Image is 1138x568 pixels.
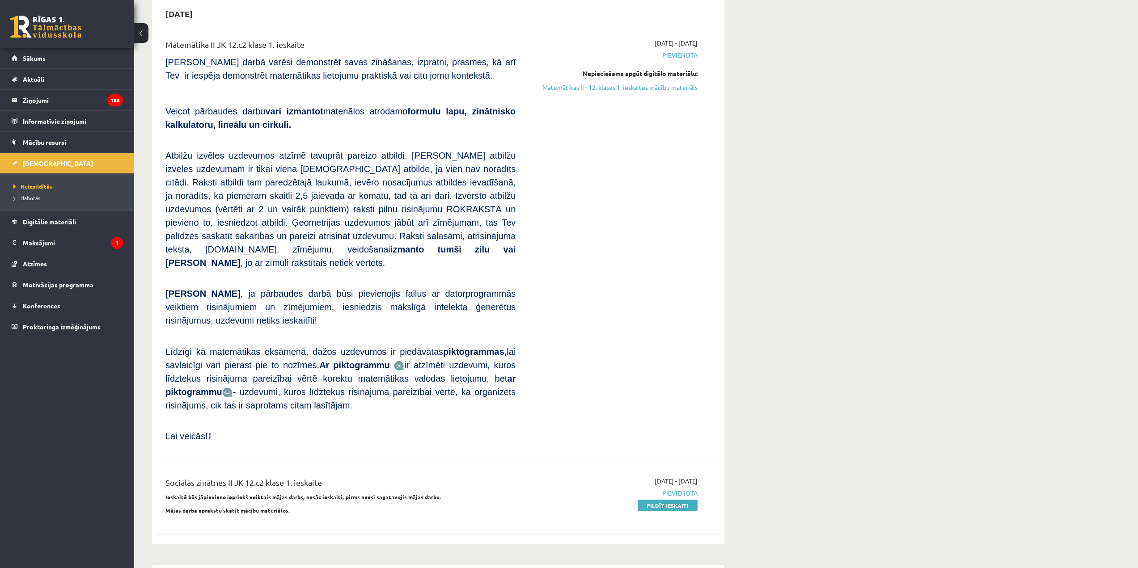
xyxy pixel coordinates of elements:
span: [PERSON_NAME] darbā varēsi demonstrēt savas zināšanas, izpratni, prasmes, kā arī Tev ir iespēja d... [165,57,516,80]
span: ir atzīmēti uzdevumi, kuros līdztekus risinājuma pareizībai vērtē korektu matemātikas valodas lie... [165,360,516,397]
span: Atzīmes [23,260,47,268]
a: Motivācijas programma [12,274,123,295]
b: tumši zilu vai [PERSON_NAME] [165,244,516,268]
span: - uzdevumi, kuros līdztekus risinājuma pareizībai vērtē, kā organizēts risinājums, cik tas ir sap... [165,387,516,410]
span: Aktuāli [23,75,44,83]
span: J [208,431,212,441]
span: Pievienota [529,50,698,60]
span: Atbilžu izvēles uzdevumos atzīmē tavuprāt pareizo atbildi. [PERSON_NAME] atbilžu izvēles uzdevuma... [165,151,516,268]
div: Nepieciešams apgūt digitālo materiālu: [529,69,698,78]
img: JfuEzvunn4EvwAAAAASUVORK5CYII= [394,361,405,371]
span: [DATE] - [DATE] [655,476,698,486]
span: Lai veicās! [165,431,208,441]
a: Sākums [12,48,123,68]
span: [DATE] - [DATE] [655,38,698,48]
legend: Ziņojumi [23,90,123,110]
strong: Mājas darba aprakstu skatīt mācību materiālos. [165,507,290,514]
span: Proktoringa izmēģinājums [23,323,101,331]
a: Izlabotās [13,194,125,202]
h2: [DATE] [157,3,202,24]
a: Pildīt ieskaiti [638,500,698,511]
span: Motivācijas programma [23,281,93,289]
b: ar piktogrammu [165,374,516,397]
a: Proktoringa izmēģinājums [12,316,123,337]
a: Maksājumi1 [12,232,123,253]
a: Konferences [12,295,123,316]
b: formulu lapu, zinātnisko kalkulatoru, lineālu un cirkuli. [165,106,516,130]
i: 186 [107,94,123,106]
a: Aktuāli [12,69,123,89]
a: Atzīmes [12,253,123,274]
legend: Maksājumi [23,232,123,253]
b: Ar piktogrammu [319,360,390,370]
a: Ziņojumi186 [12,90,123,110]
b: piktogrammas, [443,347,507,357]
a: Neizpildītās [13,182,125,190]
a: [DEMOGRAPHIC_DATA] [12,153,123,173]
span: Neizpildītās [13,183,52,190]
span: [PERSON_NAME] [165,289,241,299]
span: Digitālie materiāli [23,218,76,226]
b: izmanto [390,244,424,254]
span: Līdzīgi kā matemātikas eksāmenā, dažos uzdevumos ir piedāvātas lai savlaicīgi vari pierast pie to... [165,347,516,370]
span: Konferences [23,302,60,310]
i: 1 [111,237,123,249]
span: Izlabotās [13,194,40,202]
strong: Ieskaitē būs jāpievieno iepriekš veiktais mājas darbs, nesāc ieskaiti, pirms neesi sagatavojis mā... [165,493,441,501]
span: [DEMOGRAPHIC_DATA] [23,159,93,167]
span: , ja pārbaudes darbā būsi pievienojis failus ar datorprogrammās veiktiem risinājumiem un zīmējumi... [165,289,516,325]
img: wKvN42sLe3LLwAAAABJRU5ErkJggg== [222,387,233,398]
span: Sākums [23,54,46,62]
b: vari izmantot [265,106,323,116]
a: Digitālie materiāli [12,211,123,232]
div: Matemātika II JK 12.c2 klase 1. ieskaite [165,38,516,55]
span: Veicot pārbaudes darbu materiālos atrodamo [165,106,516,130]
div: Sociālās zinātnes II JK 12.c2 klase 1. ieskaite [165,476,516,493]
a: Mācību resursi [12,132,123,152]
a: Informatīvie ziņojumi [12,111,123,131]
a: Rīgas 1. Tālmācības vidusskola [10,16,81,38]
a: Matemātikas II - 12. klases 1. ieskaites mācību materiāls [529,83,698,92]
span: Pievienota [529,488,698,498]
span: Mācību resursi [23,138,66,146]
legend: Informatīvie ziņojumi [23,111,123,131]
